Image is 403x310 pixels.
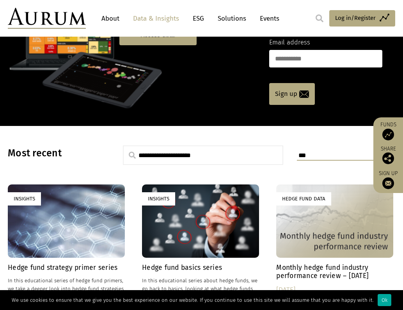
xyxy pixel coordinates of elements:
div: Insights [142,192,175,205]
img: Access Funds [382,129,394,140]
div: Insights [8,192,41,205]
h4: Monthly hedge fund industry performance review – [DATE] [276,264,393,280]
img: email-icon [299,90,309,98]
div: Ok [378,294,391,306]
h4: Hedge fund strategy primer series [8,264,125,272]
div: [DATE] [276,285,393,296]
p: In this educational series about hedge funds, we go back to basics, looking at what hedge funds a... [142,276,259,310]
a: About [98,11,123,26]
a: ESG [189,11,208,26]
a: Log in/Register [329,10,395,27]
p: In this educational series of hedge fund primers, we take a deeper look into hedge fund strategie... [8,276,125,310]
span: Log in/Register [335,13,376,23]
h3: Most recent [8,147,105,159]
img: Share this post [382,152,394,164]
a: Sign up [269,83,315,105]
label: Email address [269,37,310,48]
a: Funds [377,121,399,140]
a: Events [256,11,279,26]
div: Share [377,146,399,164]
img: Sign up to our newsletter [382,177,394,189]
a: Data & Insights [129,11,183,26]
img: search.svg [316,14,323,22]
a: Solutions [214,11,250,26]
a: Sign up [377,170,399,189]
img: Aurum [8,8,86,29]
div: Hedge Fund Data [276,192,331,205]
h4: Hedge fund basics series [142,264,259,272]
img: search.svg [129,152,136,159]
